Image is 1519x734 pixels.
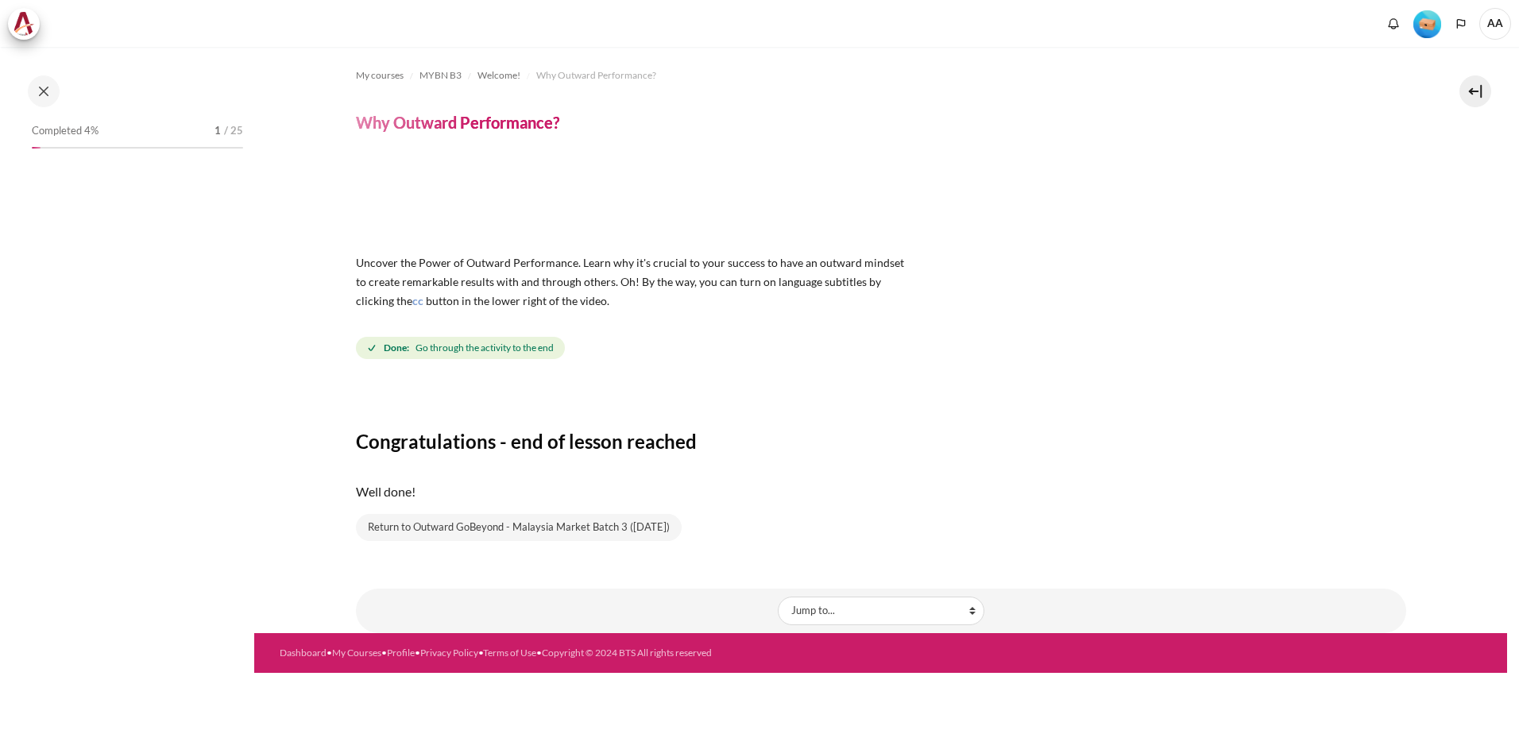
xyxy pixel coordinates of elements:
span: 1 [215,123,221,139]
span: Why Outward Performance? [536,68,656,83]
a: My courses [356,66,404,85]
span: / 25 [224,123,243,139]
a: Dashboard [280,647,327,659]
a: Return to Outward GoBeyond - Malaysia Market Batch 3 ([DATE]) [356,514,682,541]
span: AA [1479,8,1511,40]
a: Level #1 [1407,9,1447,38]
button: Languages [1449,12,1473,36]
a: Architeck Architeck [8,8,48,40]
span: Completed 4% [32,123,99,139]
div: 4% [32,147,41,149]
span: Welcome! [477,68,520,83]
a: MYBN B3 [419,66,462,85]
img: Architeck [13,12,35,36]
section: Content [254,47,1507,633]
span: MYBN B3 [419,68,462,83]
a: Why Outward Performance? [536,66,656,85]
span: My courses [356,68,404,83]
strong: Done: [384,341,409,355]
div: • • • • • [280,646,949,660]
h3: Congratulations - end of lesson reached [356,429,1406,454]
a: Privacy Policy [420,647,478,659]
nav: Navigation bar [356,63,1406,88]
a: Terms of Use [483,647,536,659]
h4: Why Outward Performance? [356,112,559,133]
span: button in the lower right of the video. [426,294,609,307]
a: User menu [1479,8,1511,40]
div: Completion requirements for Why Outward Performance? [356,334,568,362]
span: Uncover the Power of Outward Performance. Learn why it's crucial to your success to have an outwa... [356,256,904,307]
a: Profile [387,647,415,659]
span: cc [412,294,423,307]
a: Welcome! [477,66,520,85]
div: Level #1 [1413,9,1441,38]
span: Go through the activity to the end [416,341,554,355]
p: Well done! [356,482,1406,501]
a: Copyright © 2024 BTS All rights reserved [542,647,712,659]
img: Level #1 [1413,10,1441,38]
div: Show notification window with no new notifications [1382,12,1405,36]
img: 0 [356,157,912,244]
a: My Courses [332,647,381,659]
